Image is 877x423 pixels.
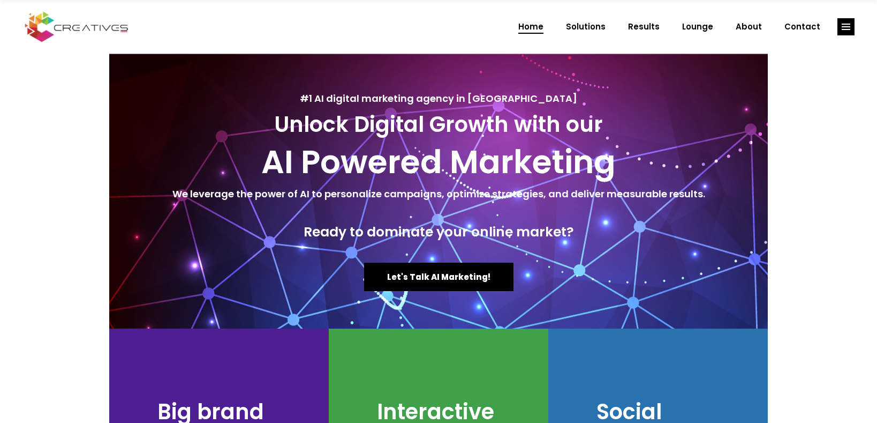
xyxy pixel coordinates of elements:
[837,18,855,35] a: link
[507,13,555,41] a: Home
[22,10,131,43] img: Creatives
[628,13,660,41] span: Results
[120,91,757,106] h5: #1 AI digital marketing agency in [GEOGRAPHIC_DATA]
[617,13,671,41] a: Results
[736,13,762,41] span: About
[566,13,606,41] span: Solutions
[120,112,757,137] h3: Unlock Digital Growth with our
[773,13,831,41] a: Contact
[784,13,820,41] span: Contact
[682,13,713,41] span: Lounge
[671,13,724,41] a: Lounge
[120,187,757,202] h5: We leverage the power of AI to personalize campaigns, optimize strategies, and deliver measurable...
[724,13,773,41] a: About
[387,271,490,283] span: Let's Talk AI Marketing!
[555,13,617,41] a: Solutions
[120,143,757,181] h2: AI Powered Marketing
[364,263,513,291] a: Let's Talk AI Marketing!
[518,13,543,41] span: Home
[120,224,757,240] h4: Ready to dominate your online market?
